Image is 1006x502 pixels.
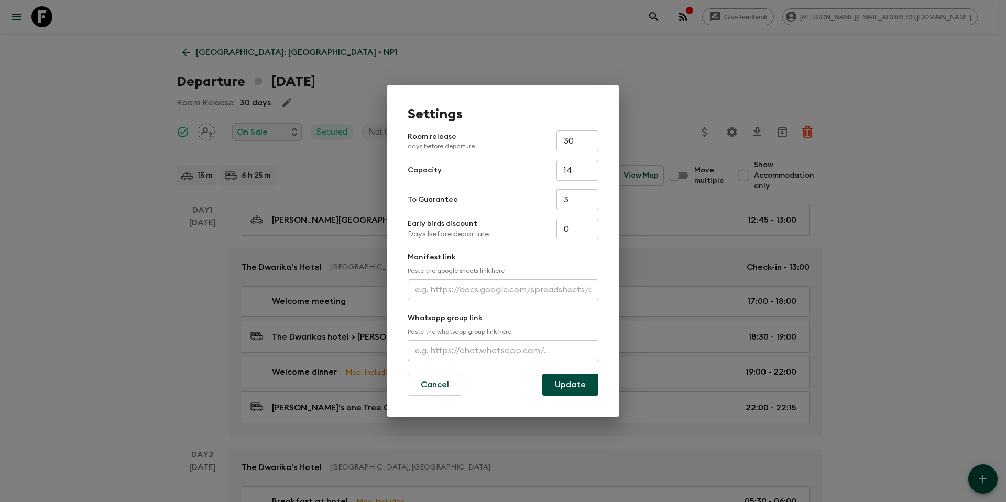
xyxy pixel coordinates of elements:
[542,374,598,396] button: Update
[408,279,598,300] input: e.g. https://docs.google.com/spreadsheets/d/1P7Zz9v8J0vXy1Q/edit#gid=0
[408,328,598,336] p: Paste the whatsapp group link here
[408,219,490,229] p: Early birds discount
[408,252,598,263] p: Manifest link
[556,160,598,181] input: e.g. 14
[408,340,598,361] input: e.g. https://chat.whatsapp.com/...
[408,132,475,150] p: Room release
[408,313,598,323] p: Whatsapp group link
[556,130,598,151] input: e.g. 30
[408,229,490,239] p: Days before departure.
[408,142,475,150] p: days before departure
[408,267,598,275] p: Paste the google sheets link here
[556,189,598,210] input: e.g. 4
[408,374,462,396] button: Cancel
[408,106,598,122] h1: Settings
[556,219,598,239] input: e.g. 180
[408,165,442,176] p: Capacity
[408,194,458,205] p: To Guarantee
